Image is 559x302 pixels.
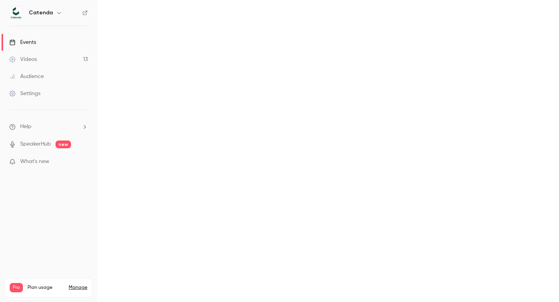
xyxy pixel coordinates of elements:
span: Help [20,123,31,131]
div: Audience [9,73,44,80]
li: help-dropdown-opener [9,123,88,131]
a: Manage [69,285,87,291]
span: Pro [10,283,23,292]
h6: Catenda [29,9,53,17]
div: Settings [9,90,40,97]
div: Videos [9,56,37,63]
span: What's new [20,158,49,166]
img: Catenda [10,7,22,19]
span: new [56,141,71,148]
a: SpeakerHub [20,140,51,148]
iframe: Noticeable Trigger [78,158,88,165]
div: Events [9,38,36,46]
span: Plan usage [28,285,64,291]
